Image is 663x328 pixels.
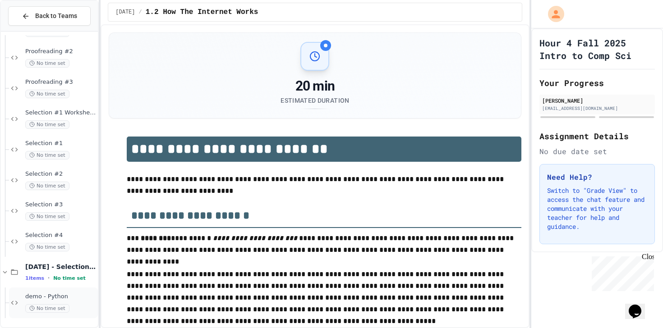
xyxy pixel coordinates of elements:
span: [DATE] - Selection #2 [25,263,96,271]
span: No time set [25,59,69,68]
span: No time set [25,243,69,251]
span: demo - Python [25,293,96,301]
span: Proofreading #2 [25,48,96,55]
span: No time set [25,120,69,129]
span: No time set [25,151,69,159]
h2: Assignment Details [539,130,655,142]
div: My Account [539,4,566,24]
h1: Hour 4 Fall 2025 Intro to Comp Sci [539,36,655,62]
div: Estimated Duration [281,96,349,105]
iframe: chat widget [588,253,654,291]
span: August 20 [115,9,135,16]
span: No time set [25,212,69,221]
div: Chat with us now!Close [4,4,62,57]
div: [PERSON_NAME] [542,96,652,105]
h2: Your Progress [539,77,655,89]
span: Selection #1 [25,140,96,147]
div: No due date set [539,146,655,157]
span: Selection #3 [25,201,96,209]
span: • [48,274,50,282]
span: 1 items [25,275,44,281]
span: No time set [25,182,69,190]
iframe: chat widget [625,292,654,319]
div: 20 min [281,78,349,94]
span: No time set [25,90,69,98]
span: Selection #4 [25,232,96,239]
span: Proofreading #3 [25,78,96,86]
span: 1.2 How The Internet Works [146,7,258,18]
div: [EMAIL_ADDRESS][DOMAIN_NAME] [542,105,652,112]
span: Selection #2 [25,170,96,178]
span: No time set [25,304,69,313]
span: No time set [53,275,86,281]
p: Switch to "Grade View" to access the chat feature and communicate with your teacher for help and ... [547,186,647,231]
span: Back to Teams [35,11,77,21]
span: / [139,9,142,16]
span: Selection #1 Worksheet Verify [25,109,96,117]
button: Back to Teams [8,6,91,26]
h3: Need Help? [547,172,647,182]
